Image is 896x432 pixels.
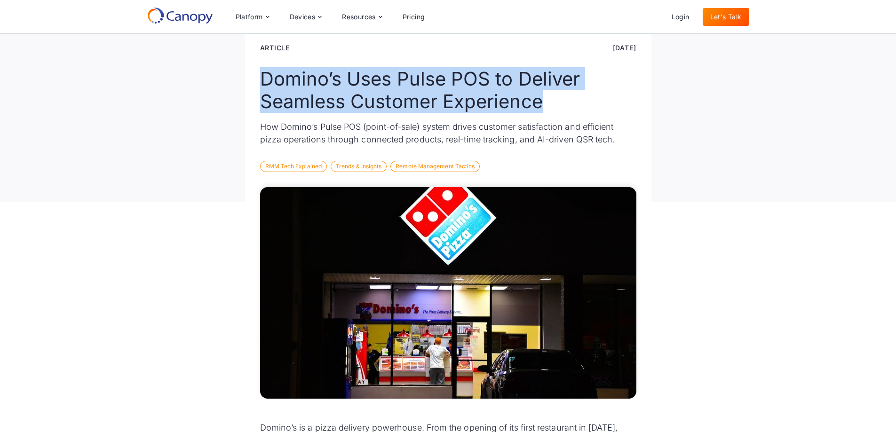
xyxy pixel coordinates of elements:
[260,120,636,146] p: How Domino’s Pulse POS (point-of-sale) system drives customer satisfaction and efficient pizza op...
[703,8,749,26] a: Let's Talk
[664,8,697,26] a: Login
[260,68,636,113] h1: Domino’s Uses Pulse POS to Deliver Seamless Customer Experience
[228,8,277,26] div: Platform
[282,8,329,26] div: Devices
[260,161,327,172] div: RMM Tech Explained
[331,161,387,172] div: Trends & Insights
[390,161,480,172] div: Remote Management Tactics
[236,14,263,20] div: Platform
[342,14,376,20] div: Resources
[395,8,433,26] a: Pricing
[334,8,389,26] div: Resources
[290,14,316,20] div: Devices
